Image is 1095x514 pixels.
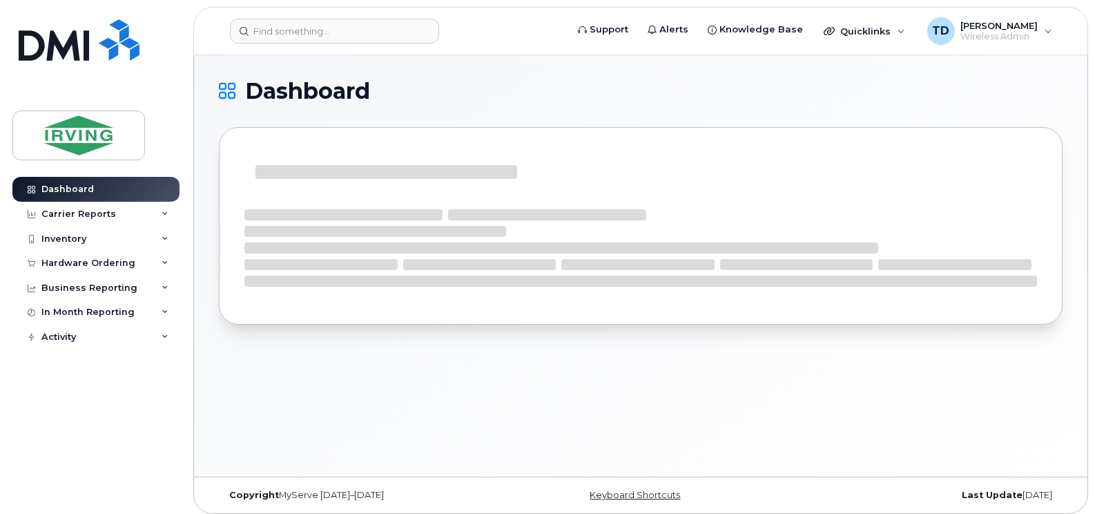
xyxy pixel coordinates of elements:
strong: Last Update [962,490,1023,500]
a: Keyboard Shortcuts [590,490,680,500]
div: MyServe [DATE]–[DATE] [219,490,500,501]
div: [DATE] [782,490,1063,501]
span: Dashboard [245,81,370,102]
strong: Copyright [229,490,279,500]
